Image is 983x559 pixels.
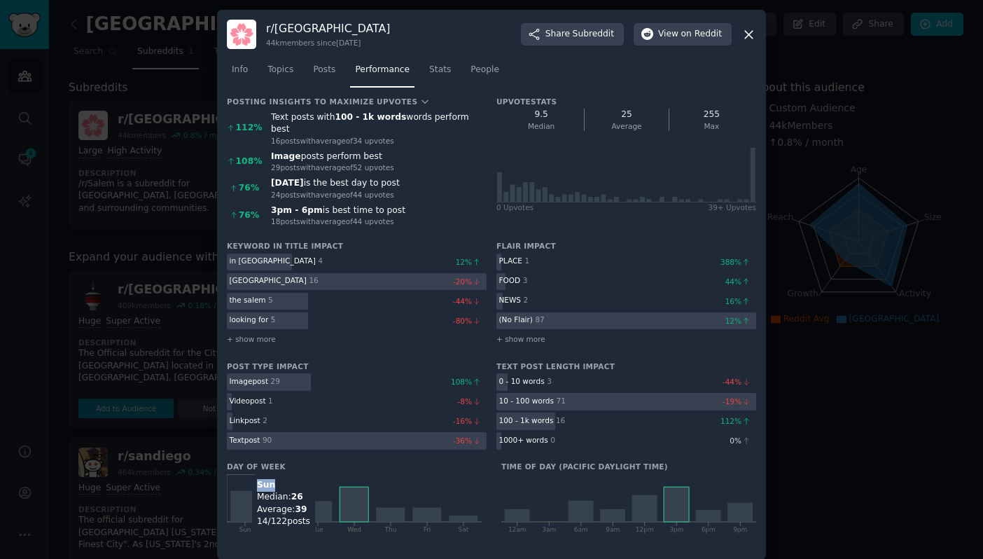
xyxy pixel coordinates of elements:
[535,315,544,324] div: 87
[230,376,269,386] div: Image post
[236,122,263,134] div: 112 %
[384,526,397,533] tspan: Thu
[542,526,556,533] tspan: 3am
[674,121,748,131] div: Max
[521,23,624,46] button: ShareSubreddit
[501,462,756,471] h3: Time of day ( Pacific Daylight Time )
[556,396,565,406] div: 71
[496,361,756,371] h3: Text Post Length Impact
[335,112,406,122] b: 100 - 1k words
[524,256,529,265] div: 1
[271,151,487,163] div: posts perform best
[230,315,269,324] div: looking for
[453,316,487,326] div: -80 %
[470,64,499,76] span: People
[556,415,565,425] div: 16
[308,59,340,88] a: Posts
[355,64,410,76] span: Performance
[271,376,280,386] div: 29
[230,275,307,285] div: [GEOGRAPHIC_DATA]
[377,97,418,106] span: Upvotes
[681,28,722,41] span: on Reddit
[227,361,487,371] h3: Post Type Impact
[271,205,487,217] div: is best time to post
[451,377,487,387] div: 108 %
[268,396,273,406] div: 1
[350,59,414,88] a: Performance
[227,241,487,251] h3: Keyword in title impact
[227,20,256,49] img: SALEM
[720,257,756,267] div: 388 %
[453,296,487,306] div: -44 %
[271,151,301,161] b: Image
[232,64,248,76] span: Info
[424,526,431,533] tspan: Fri
[499,376,545,386] div: 0 - 10 words
[590,121,664,131] div: Average
[547,376,552,386] div: 3
[466,59,504,88] a: People
[271,163,487,172] div: 29 post s with average of 52 upvote s
[236,156,263,168] div: 108 %
[723,396,756,406] div: -19 %
[590,109,664,121] div: 25
[453,416,487,426] div: -16 %
[674,109,748,121] div: 255
[669,526,683,533] tspan: 3pm
[733,526,747,533] tspan: 9pm
[523,275,528,285] div: 3
[271,136,487,146] div: 16 post s with average of 34 upvote s
[499,435,548,445] div: 1000+ words
[309,275,318,285] div: 16
[313,64,335,76] span: Posts
[459,526,469,533] tspan: Sat
[239,526,251,533] tspan: Sun
[267,64,293,76] span: Topics
[227,462,482,471] h3: Day of week
[347,526,361,533] tspan: Wed
[573,28,614,41] span: Subreddit
[453,277,487,287] div: -20 %
[230,295,266,305] div: the salem
[263,59,298,88] a: Topics
[636,526,654,533] tspan: 12pm
[496,202,534,212] div: 0 Upvote s
[496,334,545,344] span: + show more
[227,97,374,106] div: Posting Insights to maximize
[263,435,272,445] div: 90
[496,97,557,106] h3: Upvote Stats
[499,315,533,324] div: (No Flair)
[574,526,588,533] tspan: 6am
[499,415,554,425] div: 100 - 1k words
[499,275,521,285] div: FOOD
[230,415,260,425] div: Link post
[429,64,451,76] span: Stats
[271,190,487,200] div: 24 post s with average of 44 upvote s
[271,205,323,215] b: 3pm - 6pm
[545,28,614,41] span: Share
[499,295,522,305] div: NEWS
[239,209,259,222] div: 76 %
[458,396,487,406] div: -8 %
[275,526,288,533] tspan: Mon
[271,216,487,226] div: 18 post s with average of 44 upvote s
[318,256,323,265] div: 4
[504,121,579,131] div: Median
[496,241,756,251] h3: Flair impact
[708,202,756,212] div: 39+ Upvotes
[508,526,527,533] tspan: 12am
[230,256,316,265] div: in [GEOGRAPHIC_DATA]
[499,256,522,265] div: PLACE
[271,177,487,190] div: is the best day to post
[453,436,487,446] div: -36 %
[456,257,487,267] div: 12 %
[634,23,732,46] button: Viewon Reddit
[725,277,756,287] div: 44 %
[524,295,529,305] div: 2
[658,28,722,41] span: View
[266,21,390,36] h3: r/ [GEOGRAPHIC_DATA]
[606,526,620,533] tspan: 9am
[730,436,756,446] div: 0 %
[424,59,456,88] a: Stats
